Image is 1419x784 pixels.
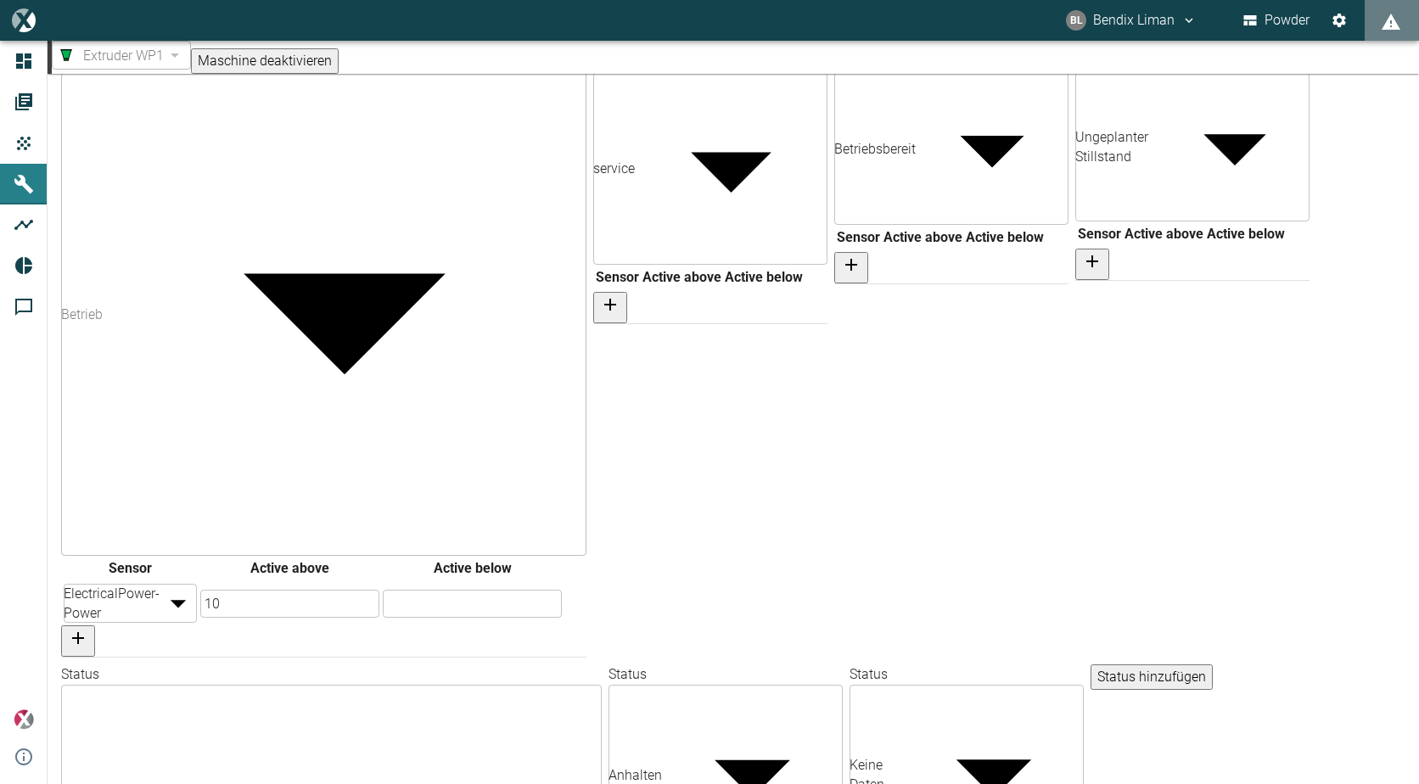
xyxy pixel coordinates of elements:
button: Powder [1240,5,1314,36]
th: Sensor [63,557,198,580]
span: Extruder WP1 [83,46,164,65]
button: Status hinzufügen [1091,664,1213,690]
div: ElectricalPower - Power [64,584,160,623]
label: Status [850,666,888,682]
img: logo [12,8,35,31]
th: Active below [724,266,804,288]
a: Extruder WP1 [56,45,164,65]
th: Active above [642,266,722,288]
th: Active above [883,227,963,249]
label: Status [609,666,647,682]
img: Xplore Logo [14,709,34,730]
th: Active below [965,227,1045,249]
label: Status [61,666,99,682]
div: service [593,159,635,178]
div: Betriebsbereit [834,139,916,159]
div: BL [1066,10,1086,31]
th: Active below [1206,223,1286,245]
div: Betrieb [61,305,103,324]
th: Active above [1124,223,1204,245]
button: Maschine deaktivieren [191,48,339,74]
button: Einstellungen [1324,5,1354,36]
th: Active above [199,557,380,580]
button: bendix.liman@kansaihelios-cws.de [1063,5,1199,36]
th: Sensor [836,227,881,249]
th: Sensor [595,266,640,288]
th: Sensor [1077,223,1122,245]
th: Active below [382,557,563,580]
div: Ungeplanter Stillstand [1075,127,1160,166]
